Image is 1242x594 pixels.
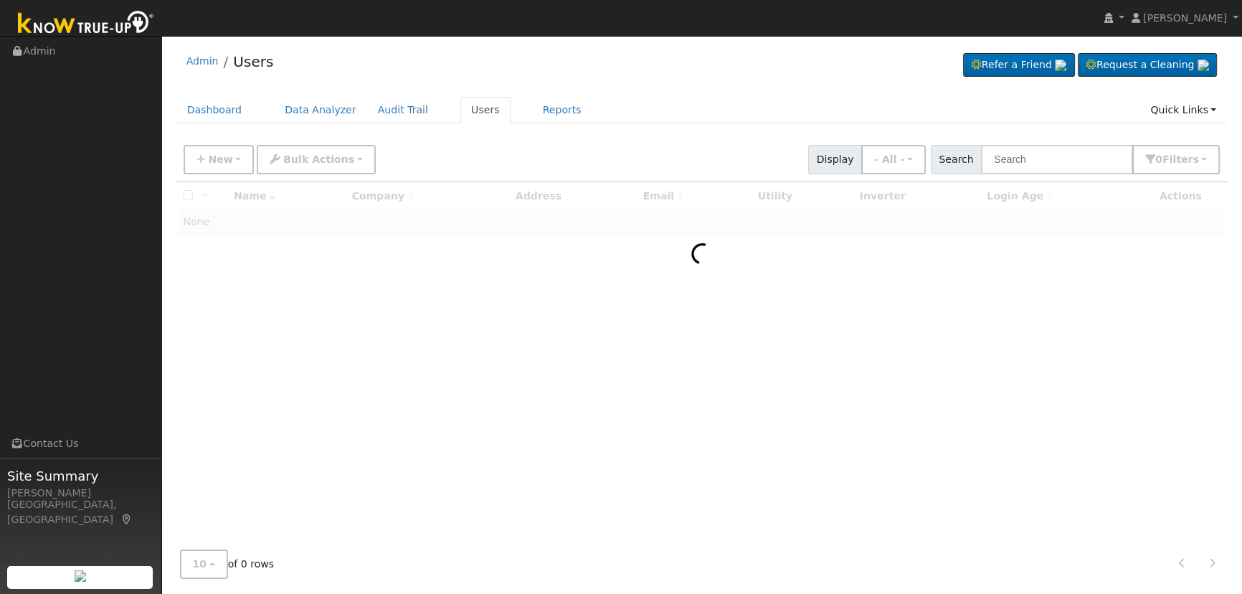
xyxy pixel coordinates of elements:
a: Map [120,514,133,525]
input: Search [981,145,1133,174]
a: Data Analyzer [274,97,367,123]
a: Dashboard [176,97,253,123]
span: Search [931,145,982,174]
span: [PERSON_NAME] [1143,12,1227,24]
div: [GEOGRAPHIC_DATA], [GEOGRAPHIC_DATA] [7,497,153,527]
span: s [1193,154,1198,165]
a: Reports [532,97,592,123]
button: 0Filters [1132,145,1220,174]
button: 10 [180,550,228,579]
img: Know True-Up [11,8,161,40]
span: Filter [1162,154,1199,165]
span: Bulk Actions [283,154,354,165]
span: Site Summary [7,466,153,486]
img: retrieve [75,570,86,582]
span: of 0 rows [180,550,275,579]
span: New [208,154,232,165]
img: retrieve [1055,60,1066,71]
div: [PERSON_NAME] [7,486,153,501]
span: Display [808,145,862,174]
button: - All - [861,145,926,174]
button: Bulk Actions [257,145,375,174]
button: New [184,145,255,174]
a: Users [460,97,511,123]
a: Quick Links [1139,97,1227,123]
a: Users [233,53,273,70]
a: Admin [186,55,219,67]
a: Request a Cleaning [1078,53,1217,77]
span: 10 [193,558,207,570]
a: Audit Trail [367,97,439,123]
a: Refer a Friend [963,53,1075,77]
img: retrieve [1198,60,1209,71]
